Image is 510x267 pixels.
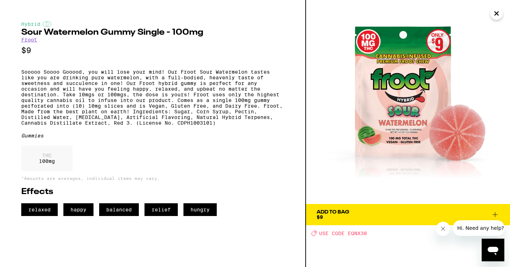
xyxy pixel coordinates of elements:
[21,28,284,37] h2: Sour Watermelon Gummy Single - 100mg
[21,188,284,196] h2: Effects
[453,220,504,236] iframe: Message from company
[317,210,349,215] div: Add To Bag
[21,176,284,181] p: *Amounts are averages, individual items may vary.
[21,21,284,27] div: Hybrid
[482,239,504,261] iframe: Button to launch messaging window
[21,203,58,216] span: relaxed
[21,46,284,55] p: $9
[39,153,55,158] p: THC
[21,69,284,126] p: Sooooo Soooo Gooood, you will lose your mind! Our Froot Sour Watermelon tastes like you are drink...
[21,133,284,138] div: Gummies
[144,203,178,216] span: relief
[317,214,323,220] span: $9
[319,231,367,236] span: USE CODE EQNX30
[183,203,217,216] span: hungry
[21,37,37,42] a: Froot
[306,204,510,225] button: Add To Bag$9
[490,7,503,20] button: Close
[21,146,73,171] div: 100 mg
[99,203,139,216] span: balanced
[43,21,51,27] img: hybridColor.svg
[63,203,93,216] span: happy
[436,222,450,236] iframe: Close message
